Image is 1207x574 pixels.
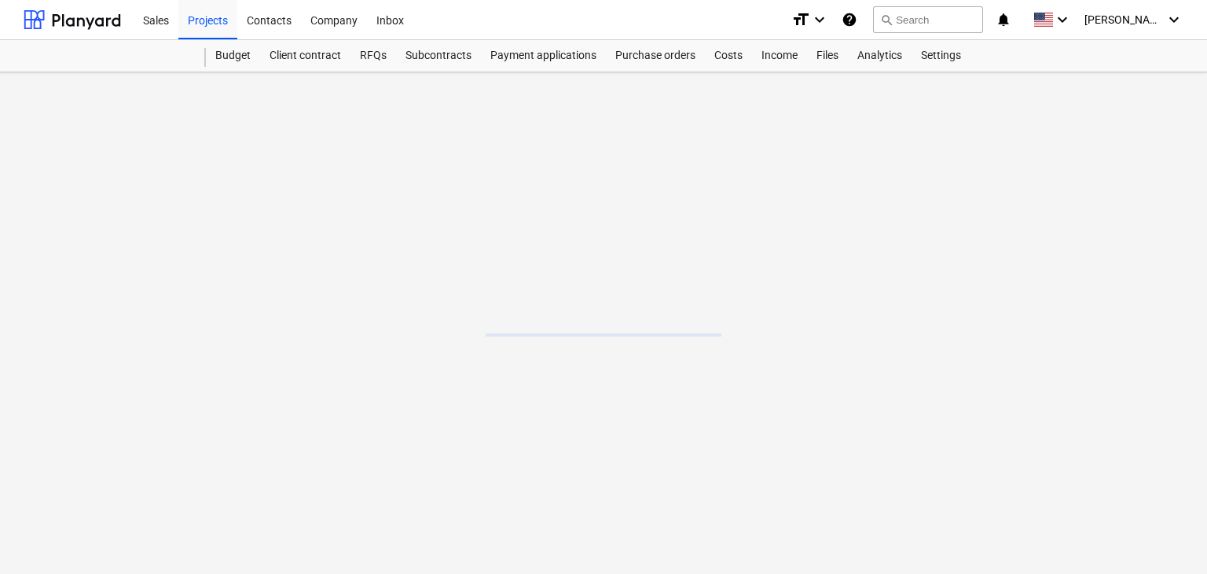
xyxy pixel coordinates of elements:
i: keyboard_arrow_down [1165,10,1183,29]
a: Files [807,40,848,72]
a: Settings [912,40,970,72]
i: format_size [791,10,810,29]
i: notifications [996,10,1011,29]
a: Purchase orders [606,40,705,72]
i: Knowledge base [842,10,857,29]
i: keyboard_arrow_down [810,10,829,29]
a: Costs [705,40,752,72]
a: Subcontracts [396,40,481,72]
a: Income [752,40,807,72]
span: search [880,13,893,26]
a: Budget [206,40,260,72]
span: [PERSON_NAME] [1084,13,1163,26]
a: RFQs [350,40,396,72]
i: keyboard_arrow_down [1053,10,1072,29]
a: Payment applications [481,40,606,72]
button: Search [873,6,983,33]
a: Analytics [848,40,912,72]
a: Client contract [260,40,350,72]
